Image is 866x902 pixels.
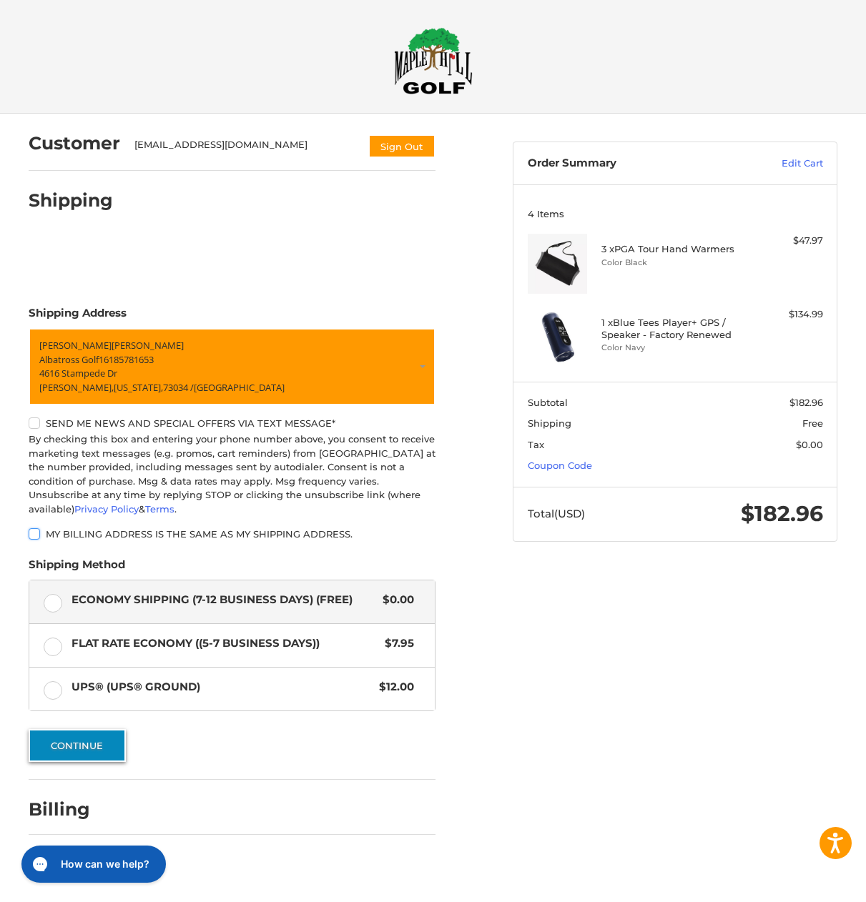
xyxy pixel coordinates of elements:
[145,503,174,515] a: Terms
[39,339,112,352] span: [PERSON_NAME]
[729,157,823,171] a: Edit Cart
[29,528,436,540] label: My billing address is the same as my shipping address.
[378,635,414,652] span: $7.95
[112,339,184,352] span: [PERSON_NAME]
[14,841,170,888] iframe: Gorgias live chat messenger
[749,234,822,248] div: $47.97
[528,157,729,171] h3: Order Summary
[528,460,592,471] a: Coupon Code
[741,500,823,527] span: $182.96
[29,729,126,762] button: Continue
[789,397,823,408] span: $182.96
[394,27,473,94] img: Maple Hill Golf
[528,208,823,219] h3: 4 Items
[601,243,746,254] h4: 3 x PGA Tour Hand Warmers
[39,380,114,393] span: [PERSON_NAME],
[134,138,355,158] div: [EMAIL_ADDRESS][DOMAIN_NAME]
[99,352,154,365] span: 16185781653
[528,397,568,408] span: Subtotal
[74,503,139,515] a: Privacy Policy
[29,305,127,328] legend: Shipping Address
[29,417,436,429] label: Send me news and special offers via text message*
[601,342,746,354] li: Color Navy
[749,307,822,322] div: $134.99
[372,679,414,695] span: $12.00
[72,592,376,608] span: Economy Shipping (7-12 Business Days) (Free)
[194,380,285,393] span: [GEOGRAPHIC_DATA]
[29,132,120,154] h2: Customer
[39,367,117,380] span: 4616 Stampede Dr
[72,635,378,652] span: Flat Rate Economy ((5-7 Business Days))
[29,557,125,580] legend: Shipping Method
[29,328,436,405] a: Enter or select a different address
[368,134,436,158] button: Sign Out
[72,679,373,695] span: UPS® (UPS® Ground)
[29,189,113,212] h2: Shipping
[802,417,823,429] span: Free
[601,257,746,269] li: Color Black
[528,417,571,429] span: Shipping
[528,439,544,450] span: Tax
[528,507,585,520] span: Total (USD)
[29,798,112,821] h2: Billing
[39,352,99,365] span: Albatross Golf
[114,380,163,393] span: [US_STATE],
[375,592,414,608] span: $0.00
[29,432,436,516] div: By checking this box and entering your phone number above, you consent to receive marketing text ...
[601,317,746,340] h4: 1 x Blue Tees Player+ GPS / Speaker - Factory Renewed
[163,380,194,393] span: 73034 /
[796,439,823,450] span: $0.00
